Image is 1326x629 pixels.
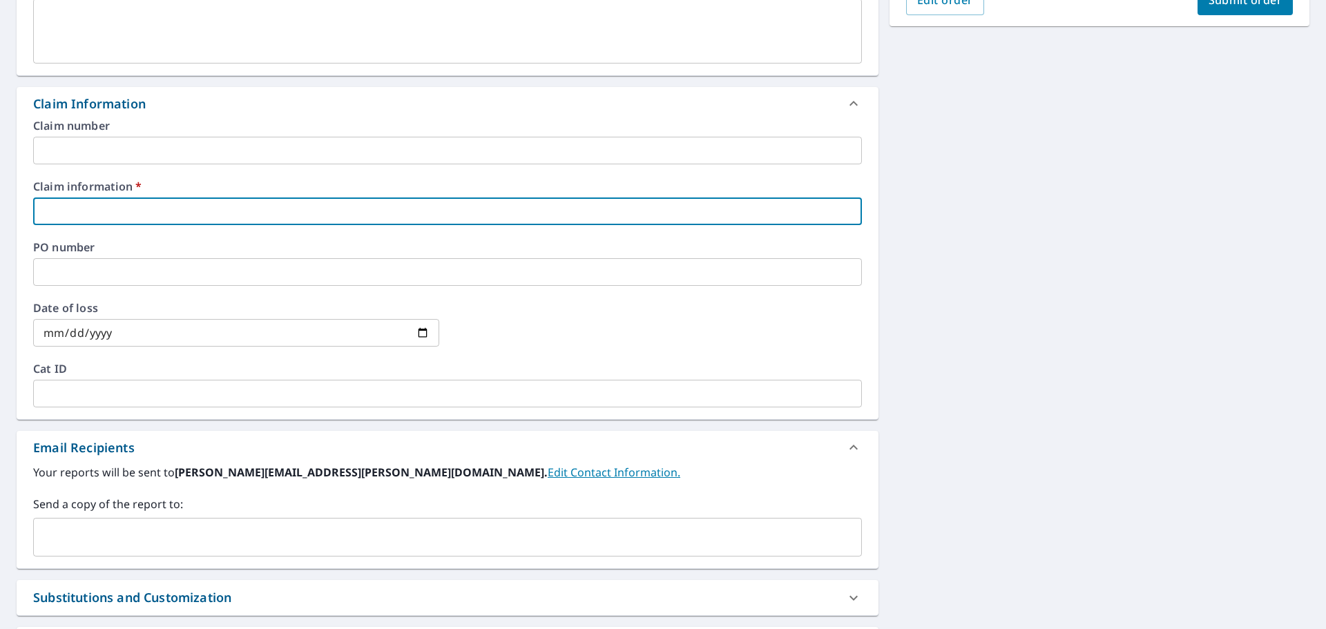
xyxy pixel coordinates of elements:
label: Claim information [33,181,862,192]
div: Email Recipients [17,431,878,464]
a: EditContactInfo [548,465,680,480]
div: Substitutions and Customization [17,580,878,615]
div: Claim Information [17,87,878,120]
b: [PERSON_NAME][EMAIL_ADDRESS][PERSON_NAME][DOMAIN_NAME]. [175,465,548,480]
div: Email Recipients [33,438,135,457]
div: Substitutions and Customization [33,588,231,607]
label: Claim number [33,120,862,131]
label: PO number [33,242,862,253]
div: Claim Information [33,95,146,113]
label: Send a copy of the report to: [33,496,862,512]
label: Your reports will be sent to [33,464,862,481]
label: Date of loss [33,302,439,313]
label: Cat ID [33,363,862,374]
